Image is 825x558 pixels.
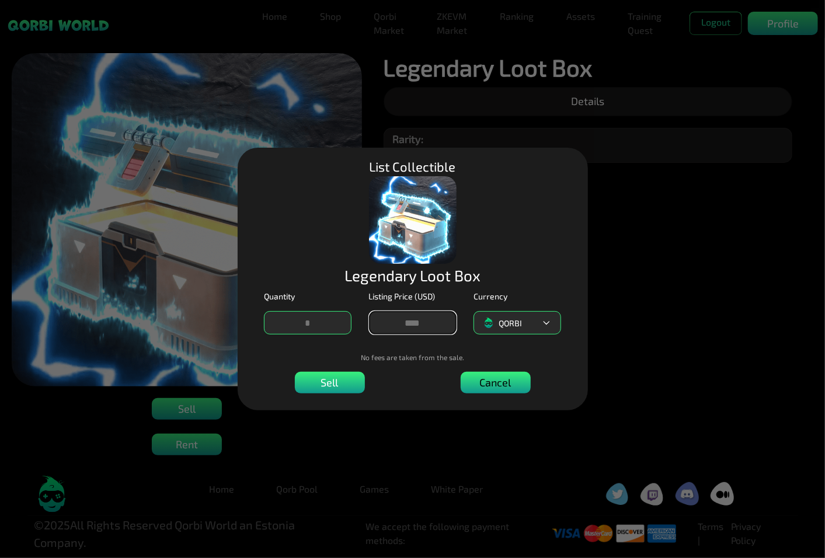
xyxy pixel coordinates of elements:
[474,290,507,302] p: Currency
[369,176,457,264] img: https://digital.qorbiworld.com/misterybox/legendary_loot_box.png
[483,318,494,328] img: QORBI
[344,264,481,287] p: Legendary Loot Box
[264,290,295,302] p: Quantity
[369,290,436,302] p: Listing Price (USD)
[483,317,522,329] span: QORBI
[480,375,511,390] p: Cancel
[321,375,339,390] p: Sell
[370,157,456,176] p: List Collectible
[361,352,464,362] p: No fees are taken from the sale.
[474,311,561,334] button: QORBIQORBI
